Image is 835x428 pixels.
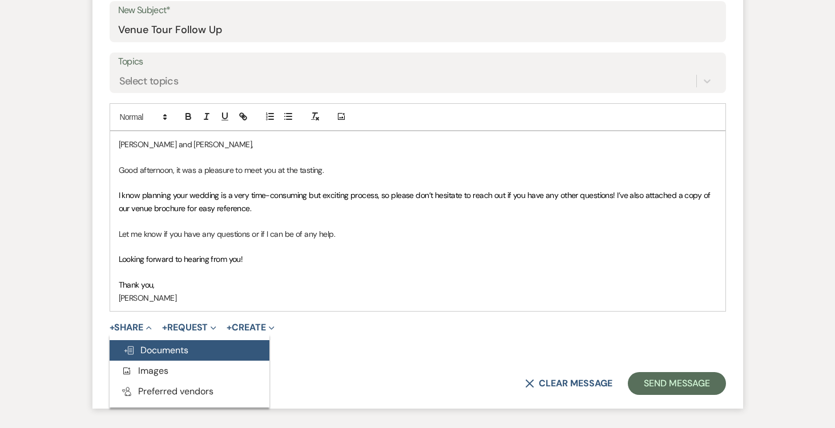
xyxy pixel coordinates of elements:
[123,344,188,356] span: Documents
[162,323,167,332] span: +
[525,379,612,388] button: Clear message
[121,365,168,377] span: Images
[119,292,717,304] p: [PERSON_NAME]
[110,323,115,332] span: +
[162,323,216,332] button: Request
[110,361,269,381] button: Images
[119,190,712,213] span: I know planning your wedding is a very time-consuming but exciting process, so please don’t hesit...
[119,228,717,240] p: Let me know if you have any questions or if I can be of any help.
[119,254,243,264] span: Looking forward to hearing from you!
[119,280,155,290] span: Thank you,
[227,323,232,332] span: +
[119,73,179,88] div: Select topics
[628,372,725,395] button: Send Message
[119,164,717,176] p: Good afternoon, it was a pleasure to meet you at the tasting.
[119,138,717,151] p: [PERSON_NAME] and [PERSON_NAME],
[118,54,717,70] label: Topics
[118,2,717,19] label: New Subject*
[110,381,269,402] button: Preferred vendors
[227,323,274,332] button: Create
[110,340,269,361] button: Documents
[110,323,152,332] button: Share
